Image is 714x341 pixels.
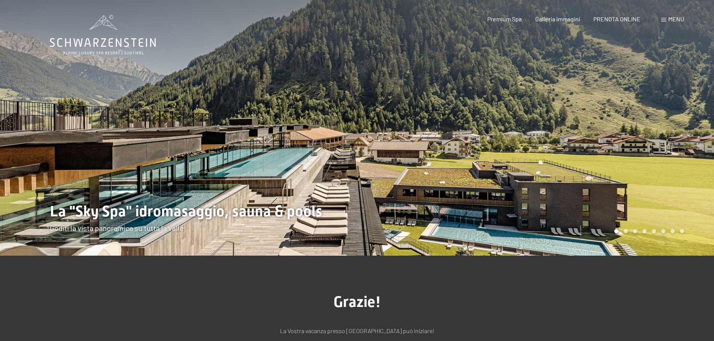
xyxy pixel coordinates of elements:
a: PRENOTA ONLINE [593,15,641,22]
div: Carousel Pagination [612,229,684,233]
div: Carousel Page 7 [671,229,675,233]
a: Premium Spa [487,15,522,22]
span: Menu [668,15,684,22]
div: Carousel Page 3 [633,229,637,233]
div: Carousel Page 6 [661,229,665,233]
div: Carousel Page 5 [652,229,656,233]
div: Carousel Page 8 [680,229,684,233]
a: Galleria immagini [535,15,580,22]
div: Carousel Page 1 (Current Slide) [614,229,618,233]
div: Carousel Page 4 [642,229,647,233]
span: Grazie! [334,293,381,311]
div: Carousel Page 2 [624,229,628,233]
p: La Vostra vacanza presso [GEOGRAPHIC_DATA] può iniziare! [170,326,545,336]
